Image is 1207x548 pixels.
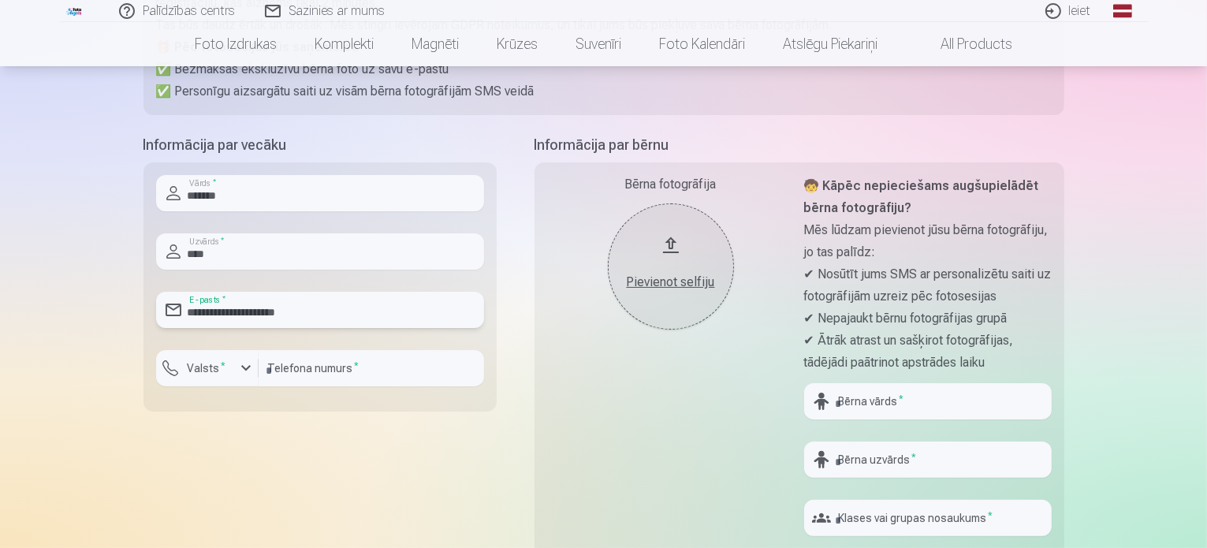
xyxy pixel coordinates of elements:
p: ✔ Ātrāk atrast un sašķirot fotogrāfijas, tādējādi paātrinot apstrādes laiku [804,330,1052,374]
a: Magnēti [393,22,478,66]
h5: Informācija par vecāku [143,134,497,156]
h5: Informācija par bērnu [535,134,1064,156]
p: ✅ Bezmaksas ekskluzīvu bērna foto uz savu e-pastu [156,58,1052,80]
label: Valsts [181,360,233,376]
p: Mēs lūdzam pievienot jūsu bērna fotogrāfiju, jo tas palīdz: [804,219,1052,263]
strong: 🧒 Kāpēc nepieciešams augšupielādēt bērna fotogrāfiju? [804,178,1039,215]
p: ✔ Nosūtīt jums SMS ar personalizētu saiti uz fotogrāfijām uzreiz pēc fotosesijas [804,263,1052,308]
a: Suvenīri [557,22,640,66]
p: ✔ Nepajaukt bērnu fotogrāfijas grupā [804,308,1052,330]
p: ✅ Personīgu aizsargātu saiti uz visām bērna fotogrāfijām SMS veidā [156,80,1052,103]
div: Pievienot selfiju [624,273,718,292]
a: Atslēgu piekariņi [764,22,896,66]
a: Foto kalendāri [640,22,764,66]
button: Valsts* [156,350,259,386]
a: Komplekti [296,22,393,66]
a: Foto izdrukas [176,22,296,66]
a: All products [896,22,1031,66]
a: Krūzes [478,22,557,66]
img: /fa1 [66,6,84,16]
button: Pievienot selfiju [608,203,734,330]
div: Bērna fotogrāfija [547,175,795,194]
